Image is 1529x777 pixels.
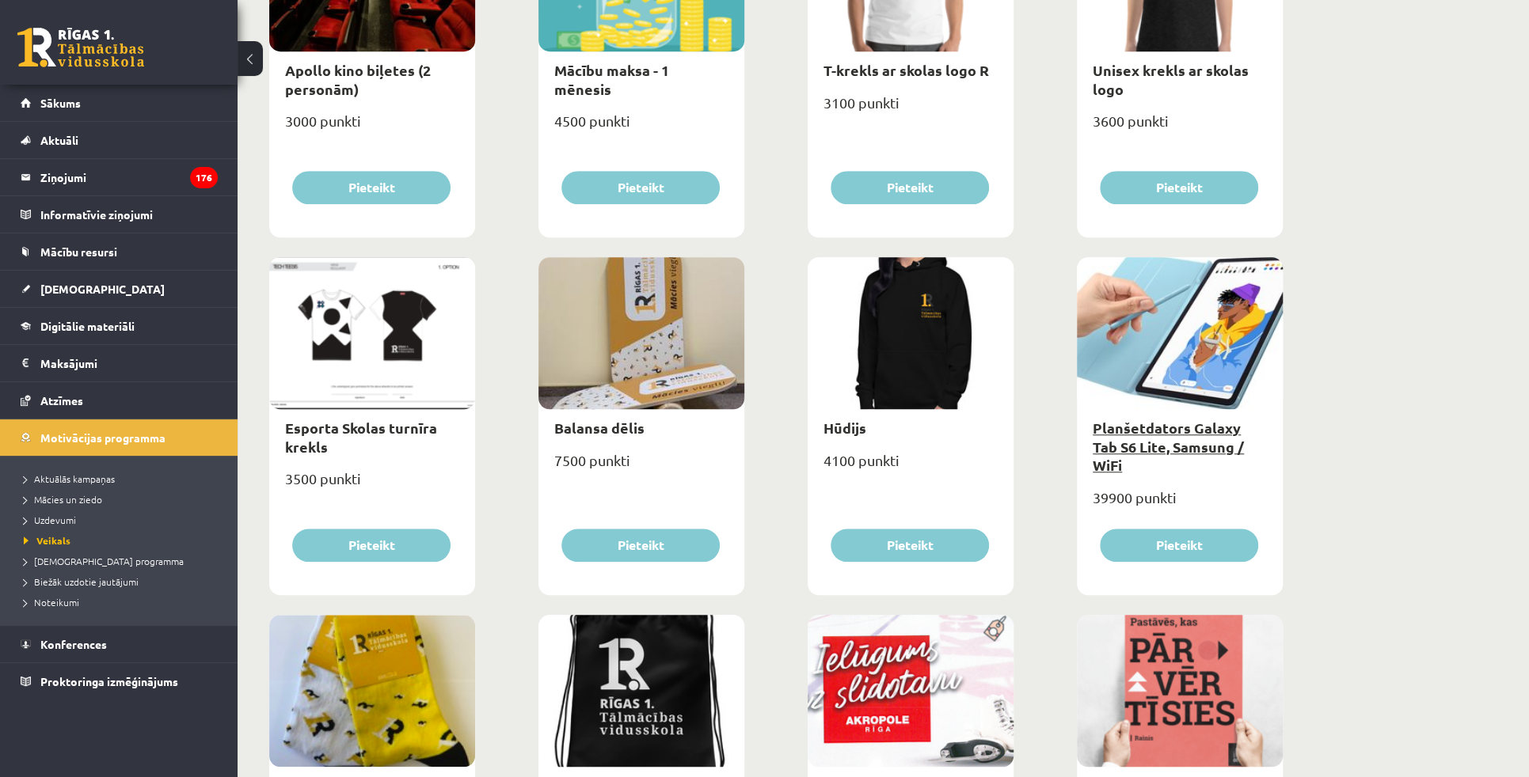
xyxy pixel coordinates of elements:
[40,393,83,407] span: Atzīmes
[40,430,165,445] span: Motivācijas programma
[823,419,866,437] a: Hūdijs
[285,61,431,97] a: Apollo kino biļetes (2 personām)
[40,345,218,381] legend: Maksājumi
[24,493,102,506] span: Mācies un ziedo
[24,472,115,485] span: Aktuālās kampaņas
[978,615,1014,642] img: Populāra prece
[554,419,645,437] a: Balansa dēlis
[21,419,218,456] a: Motivācijas programma
[21,271,218,307] a: [DEMOGRAPHIC_DATA]
[1100,529,1258,562] button: Pieteikt
[292,171,451,204] button: Pieteikt
[1093,419,1244,474] a: Planšetdators Galaxy Tab S6 Lite, Samsung / WiFi
[21,663,218,699] a: Proktoringa izmēģinājums
[24,513,222,527] a: Uzdevumi
[21,196,218,233] a: Informatīvie ziņojumi
[40,196,218,233] legend: Informatīvie ziņojumi
[21,382,218,419] a: Atzīmes
[823,61,989,79] a: T-krekls ar skolas logo R
[831,171,989,204] button: Pieteikt
[40,282,165,296] span: [DEMOGRAPHIC_DATA]
[561,529,720,562] button: Pieteikt
[538,108,744,147] div: 4500 punkti
[292,529,451,562] button: Pieteikt
[24,596,79,608] span: Noteikumi
[24,534,70,547] span: Veikals
[40,244,117,259] span: Mācību resursi
[1100,171,1258,204] button: Pieteikt
[269,465,475,505] div: 3500 punkti
[269,108,475,147] div: 3000 punkti
[554,61,669,97] a: Mācību maksa - 1 mēnesis
[40,637,107,651] span: Konferences
[561,171,720,204] button: Pieteikt
[21,159,218,195] a: Ziņojumi176
[190,167,218,188] i: 176
[24,555,184,567] span: [DEMOGRAPHIC_DATA] programma
[21,85,218,121] a: Sākums
[24,595,222,609] a: Noteikumi
[21,345,218,381] a: Maksājumi
[21,122,218,158] a: Aktuāli
[808,89,1014,129] div: 3100 punkti
[24,472,222,486] a: Aktuālās kampaņas
[1077,484,1283,524] div: 39900 punkti
[1077,108,1283,147] div: 3600 punkti
[24,514,76,526] span: Uzdevumi
[285,419,437,455] a: Esporta Skolas turnīra krekls
[40,96,81,110] span: Sākums
[40,133,78,147] span: Aktuāli
[17,28,144,67] a: Rīgas 1. Tālmācības vidusskola
[21,626,218,662] a: Konferences
[831,529,989,562] button: Pieteikt
[40,159,218,195] legend: Ziņojumi
[40,319,135,333] span: Digitālie materiāli
[1093,61,1249,97] a: Unisex krekls ar skolas logo
[808,447,1014,487] div: 4100 punkti
[24,575,139,588] span: Biežāk uzdotie jautājumi
[538,447,744,487] div: 7500 punkti
[21,308,218,344] a: Digitālie materiāli
[24,533,222,548] a: Veikals
[21,233,218,270] a: Mācību resursi
[24,492,222,506] a: Mācies un ziedo
[24,574,222,589] a: Biežāk uzdotie jautājumi
[40,674,178,688] span: Proktoringa izmēģinājums
[24,554,222,568] a: [DEMOGRAPHIC_DATA] programma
